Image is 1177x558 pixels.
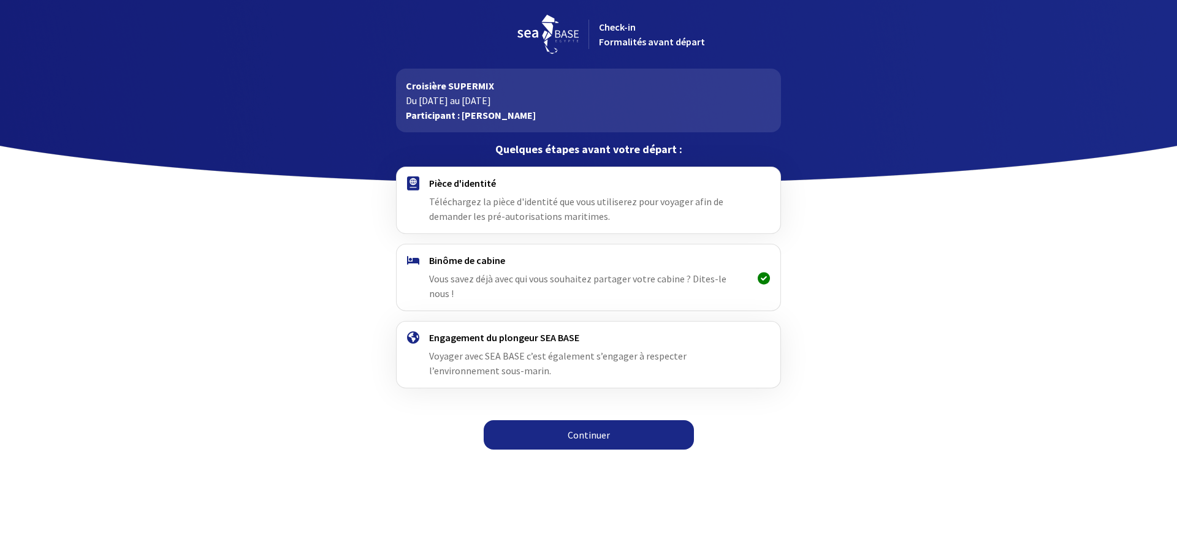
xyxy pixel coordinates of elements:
span: Téléchargez la pièce d'identité que vous utiliserez pour voyager afin de demander les pré-autoris... [429,195,723,222]
img: binome.svg [407,256,419,265]
img: logo_seabase.svg [517,15,579,54]
span: Voyager avec SEA BASE c’est également s’engager à respecter l’environnement sous-marin. [429,350,687,377]
a: Continuer [484,420,694,450]
h4: Pièce d'identité [429,177,747,189]
h4: Binôme de cabine [429,254,747,266]
p: Croisière SUPERMIX [406,78,771,93]
p: Participant : [PERSON_NAME] [406,108,771,123]
h4: Engagement du plongeur SEA BASE [429,331,747,344]
img: engagement.svg [407,331,419,344]
img: passport.svg [407,176,419,190]
span: Vous savez déjà avec qui vous souhaitez partager votre cabine ? Dites-le nous ! [429,273,726,300]
p: Quelques étapes avant votre départ : [396,142,780,157]
span: Check-in Formalités avant départ [599,21,705,48]
p: Du [DATE] au [DATE] [406,93,771,108]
